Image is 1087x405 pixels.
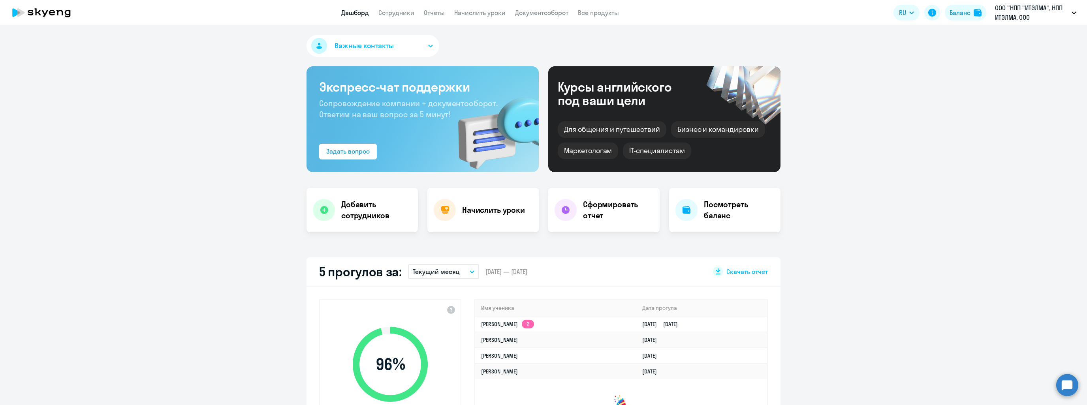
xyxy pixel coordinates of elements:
a: [PERSON_NAME]2 [481,321,534,328]
a: Сотрудники [378,9,414,17]
button: RU [893,5,920,21]
th: Дата прогула [636,300,767,316]
span: 96 % [345,355,436,374]
p: Текущий месяц [413,267,460,276]
h2: 5 прогулов за: [319,264,402,279]
h4: Начислить уроки [462,204,525,216]
button: Балансbalance [945,5,986,21]
a: [DATE] [642,368,663,375]
span: Сопровождение компании + документооборот. Ответим на ваш вопрос за 5 минут! [319,98,498,119]
h4: Сформировать отчет [583,199,653,221]
a: [DATE][DATE] [642,321,684,328]
button: Текущий месяц [408,264,479,279]
img: bg-img [447,83,539,172]
button: Важные контакты [307,35,439,57]
span: RU [899,8,906,17]
a: Документооборот [515,9,568,17]
div: Для общения и путешествий [558,121,666,138]
div: IT-специалистам [623,142,691,159]
h3: Экспресс-чат поддержки [319,79,526,95]
button: Задать вопрос [319,144,377,159]
a: [PERSON_NAME] [481,336,518,343]
h4: Добавить сотрудников [341,199,412,221]
app-skyeng-badge: 2 [522,320,534,328]
div: Задать вопрос [326,146,370,156]
span: Скачать отчет [726,267,768,276]
a: Все продукты [578,9,619,17]
a: Отчеты [424,9,445,17]
th: Имя ученика [475,300,636,316]
p: ООО "НПП "ИТЭЛМА", НПП ИТЭЛМА, ООО [995,3,1068,22]
div: Баланс [950,8,970,17]
a: Начислить уроки [454,9,506,17]
span: Важные контакты [335,41,394,51]
a: [PERSON_NAME] [481,368,518,375]
span: [DATE] — [DATE] [485,267,527,276]
div: Маркетологам [558,142,618,159]
a: [DATE] [642,336,663,343]
button: ООО "НПП "ИТЭЛМА", НПП ИТЭЛМА, ООО [991,3,1080,22]
a: [PERSON_NAME] [481,352,518,359]
div: Бизнес и командировки [671,121,765,138]
h4: Посмотреть баланс [704,199,774,221]
div: Курсы английского под ваши цели [558,80,693,107]
a: Дашборд [341,9,369,17]
a: [DATE] [642,352,663,359]
img: balance [974,9,982,17]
